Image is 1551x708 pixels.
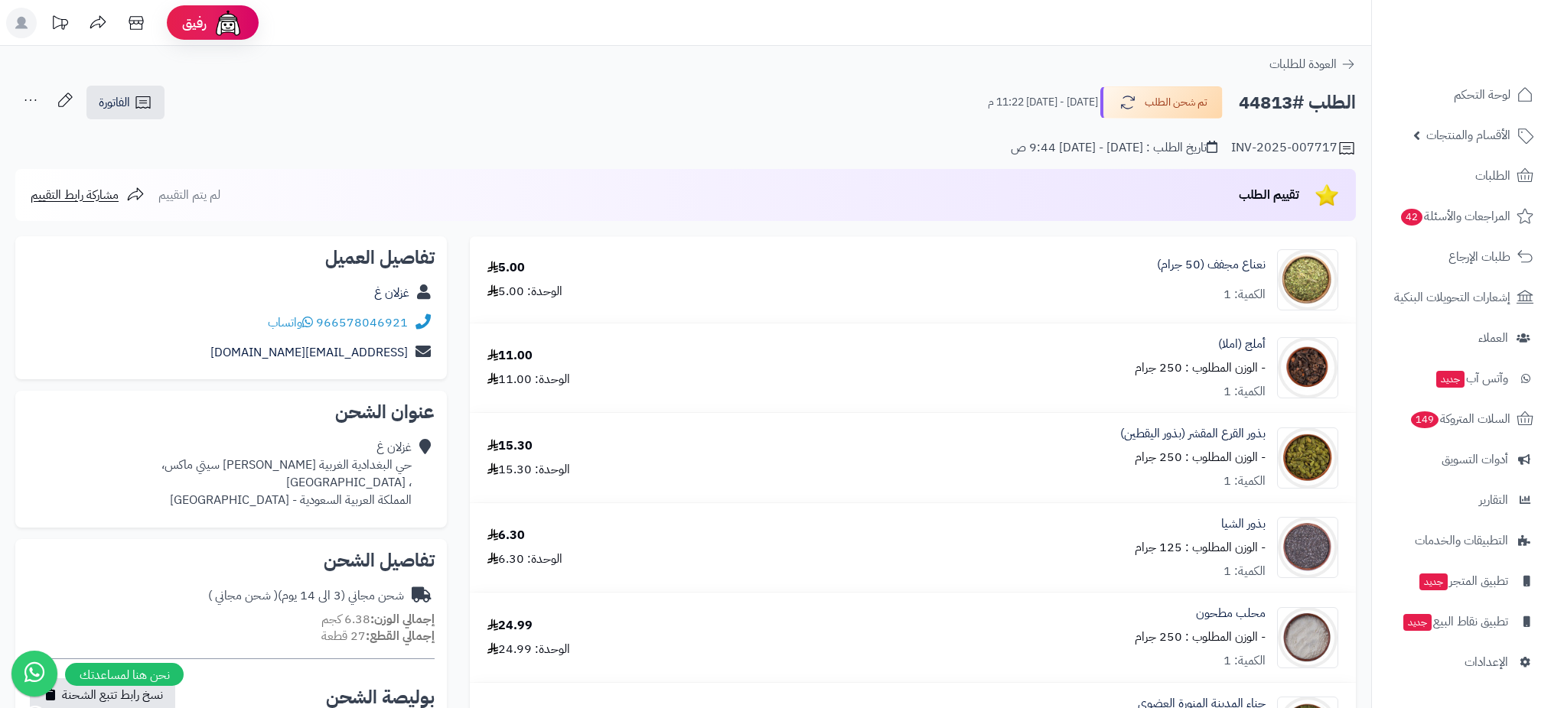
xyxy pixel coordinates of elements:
[1278,427,1338,489] img: 1659889724-Squash%20Seeds%20Peeled-90x90.jpg
[1135,359,1266,377] small: - الوزن المطلوب : 250 جرام
[1196,605,1266,622] a: محلب مطحون
[1278,337,1338,398] img: 1633580797-Phyllanthus-90x90.jpg
[86,86,165,119] a: الفاتورة
[161,439,412,508] div: غزلان غ حي البغدادية الغربية [PERSON_NAME] سيتي ماكس، ، [GEOGRAPHIC_DATA] المملكة العربية السعودي...
[487,437,533,455] div: 15.30
[374,284,409,302] a: غزلان غ
[1381,158,1542,194] a: الطلبات
[1447,43,1536,75] img: logo-2.png
[268,313,313,332] a: واتساب
[28,551,435,570] h2: تفاصيل الشحن
[1381,360,1542,397] a: وآتس آبجديد
[1224,563,1266,580] div: الكمية: 1
[1401,209,1422,226] span: 42
[316,313,408,332] a: 966578046921
[487,371,570,388] div: الوحدة: 11.00
[1011,139,1217,157] div: تاريخ الطلب : [DATE] - [DATE] 9:44 ص
[1442,449,1508,470] span: أدوات التسويق
[28,403,435,421] h2: عنوان الشحن
[1278,249,1338,310] img: Mint-90x90.jpg
[1221,515,1266,533] a: بذور الشيا
[366,627,435,645] strong: إجمالي القطع:
[1415,530,1508,551] span: التطبيقات والخدمات
[1381,401,1542,437] a: السلات المتروكة149
[487,461,570,479] div: الوحدة: 15.30
[1278,607,1338,668] img: 1668400310-Mahaleb%20Cherry%20Powder-90x90.jpg
[1157,256,1266,274] a: نعناع مجفف (50 جرام)
[487,283,562,300] div: الوحدة: 5.00
[1418,570,1508,592] span: تطبيق المتجر
[1218,336,1266,353] a: أملج (املا)
[1224,473,1266,490] div: الكمية: 1
[1135,448,1266,466] small: - الوزن المطلوب : 250 جرام
[487,527,525,544] div: 6.30
[1381,279,1542,316] a: إشعارات التحويلات البنكية
[487,347,533,365] div: 11.00
[1478,327,1508,349] span: العملاء
[1399,206,1510,227] span: المراجعات والأسئلة
[1381,644,1542,680] a: الإعدادات
[1381,603,1542,640] a: تطبيق نقاط البيعجديد
[1402,611,1508,632] span: تطبيق نقاط البيع
[1426,125,1510,146] span: الأقسام والمنتجات
[99,93,130,112] span: الفاتورة
[208,586,278,605] span: ( شحن مجاني )
[1394,287,1510,308] span: إشعارات التحويلات البنكية
[487,550,562,568] div: الوحدة: 6.30
[487,259,525,277] div: 5.00
[1403,614,1432,631] span: جديد
[1269,55,1356,73] a: العودة للطلبات
[1269,55,1337,73] span: العودة للطلبات
[1381,441,1542,478] a: أدوات التسويق
[1120,425,1266,443] a: بذور القرع المقشر (بذور اليقطين)
[62,686,163,704] span: نسخ رابط تتبع الشحنة
[210,343,408,362] a: [EMAIL_ADDRESS][DOMAIN_NAME]
[487,641,570,658] div: الوحدة: 24.99
[1454,84,1510,106] span: لوحة التحكم
[1381,239,1542,275] a: طلبات الإرجاع
[31,186,119,204] span: مشاركة رابط التقييم
[1381,320,1542,356] a: العملاء
[1381,522,1542,559] a: التطبيقات والخدمات
[28,248,435,267] h2: تفاصيل العميل
[1224,652,1266,670] div: الكمية: 1
[1465,651,1508,673] span: الإعدادات
[1381,482,1542,518] a: التقارير
[1381,76,1542,113] a: لوحة التحكم
[1419,573,1448,590] span: جديد
[1411,411,1439,428] span: 149
[1475,165,1510,187] span: الطلبات
[1135,538,1266,557] small: - الوزن المطلوب : 125 جرام
[1239,87,1356,119] h2: الطلب #44813
[1448,246,1510,268] span: طلبات الإرجاع
[1409,408,1510,430] span: السلات المتروكة
[1381,563,1542,599] a: تطبيق المتجرجديد
[31,186,145,204] a: مشاركة رابط التقييم
[988,95,1098,110] small: [DATE] - [DATE] 11:22 م
[370,610,435,628] strong: إجمالي الوزن:
[213,8,243,38] img: ai-face.png
[1381,198,1542,235] a: المراجعات والأسئلة42
[41,8,79,42] a: تحديثات المنصة
[182,14,207,32] span: رفيق
[326,688,435,706] h2: بوليصة الشحن
[1231,139,1356,158] div: INV-2025-007717
[487,617,533,635] div: 24.99
[158,186,220,204] span: لم يتم التقييم
[1436,371,1465,388] span: جديد
[1100,86,1223,119] button: تم شحن الطلب
[1224,286,1266,304] div: الكمية: 1
[321,610,435,628] small: 6.38 كجم
[1135,628,1266,646] small: - الوزن المطلوب : 250 جرام
[1224,383,1266,401] div: الكمية: 1
[208,587,404,605] div: شحن مجاني (3 الى 14 يوم)
[1435,368,1508,389] span: وآتس آب
[1239,186,1299,204] span: تقييم الطلب
[1278,517,1338,578] img: 1667661819-Chia%20Seeds-90x90.jpg
[1479,489,1508,511] span: التقارير
[321,627,435,645] small: 27 قطعة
